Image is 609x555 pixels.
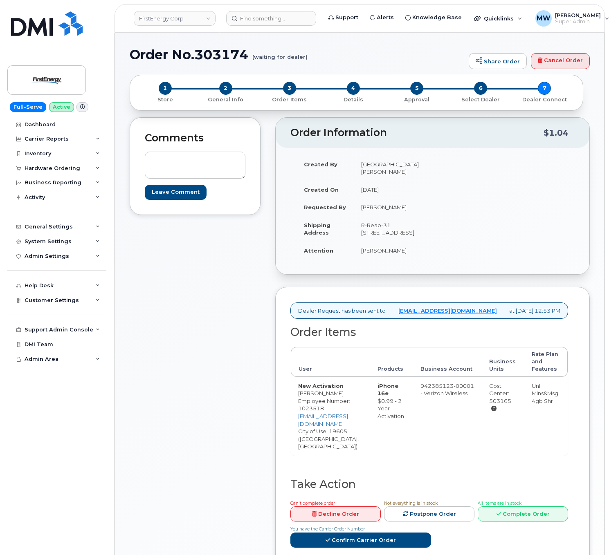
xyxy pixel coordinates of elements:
a: 6 Select Dealer [449,95,512,103]
th: Products [370,347,413,377]
strong: iPhone 16e [378,383,398,397]
p: Order Items [261,96,318,103]
span: You have the Carrier Order Number [290,526,365,532]
span: 6 [474,82,487,95]
h1: Order No.303174 [130,47,465,62]
a: [EMAIL_ADDRESS][DOMAIN_NAME] [298,413,348,427]
strong: Requested By [304,204,346,210]
td: R-Reap-31 [STREET_ADDRESS] [354,216,427,242]
a: 4 Details [321,95,385,103]
th: User [291,347,370,377]
th: Business Account [413,347,482,377]
td: [DATE] [354,181,427,199]
a: 2 General Info [194,95,258,103]
a: Postpone Order [384,506,474,521]
td: [PERSON_NAME] [354,242,427,260]
strong: Shipping Address [304,222,330,236]
div: $1.04 [544,125,569,141]
span: 4 [347,82,360,95]
td: [PERSON_NAME] City of Use: 19605 ([GEOGRAPHIC_DATA], [GEOGRAPHIC_DATA]) [291,377,370,455]
td: $0.99 - 2 Year Activation [370,377,413,455]
td: [GEOGRAPHIC_DATA][PERSON_NAME] [354,155,427,181]
span: Employee Number: 1023518 [298,398,350,412]
th: Rate Plan and Features [524,347,568,377]
td: Unl Mins&Msg 4gb Shr [524,377,568,455]
span: Not everything is in stock [384,501,438,506]
p: Select Dealer [452,96,509,103]
strong: Created On [304,186,339,193]
a: Confirm Carrier Order [290,533,431,548]
a: Cancel Order [531,53,590,69]
th: Business Units [482,347,525,377]
span: 2 [219,82,232,95]
p: Approval [388,96,445,103]
strong: Created By [304,161,337,168]
span: 1 [159,82,172,95]
h2: Comments [145,132,245,144]
td: 942385123-00001 - Verizon Wireless [413,377,482,455]
a: Complete Order [478,506,568,521]
h2: Order Items [290,326,568,338]
span: Can't complete order [290,501,335,506]
a: 3 Order Items [258,95,321,103]
small: (waiting for dealer) [252,47,308,60]
p: Store [140,96,191,103]
h2: Order Information [290,127,544,139]
strong: New Activation [298,383,344,389]
td: [PERSON_NAME] [354,198,427,216]
a: Decline Order [290,506,381,521]
p: General Info [197,96,254,103]
a: [EMAIL_ADDRESS][DOMAIN_NAME] [398,307,497,315]
h2: Take Action [290,478,568,490]
input: Leave Comment [145,185,207,200]
strong: Attention [304,247,333,254]
span: 5 [410,82,423,95]
p: Details [325,96,382,103]
div: Cost Center: 503165 [489,382,517,412]
span: All Items are in stock [478,501,521,506]
span: 3 [283,82,296,95]
div: Dealer Request has been sent to at [DATE] 12:53 PM [290,302,568,319]
a: 5 Approval [385,95,449,103]
a: Share Order [469,53,527,69]
a: 1 Store [137,95,194,103]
